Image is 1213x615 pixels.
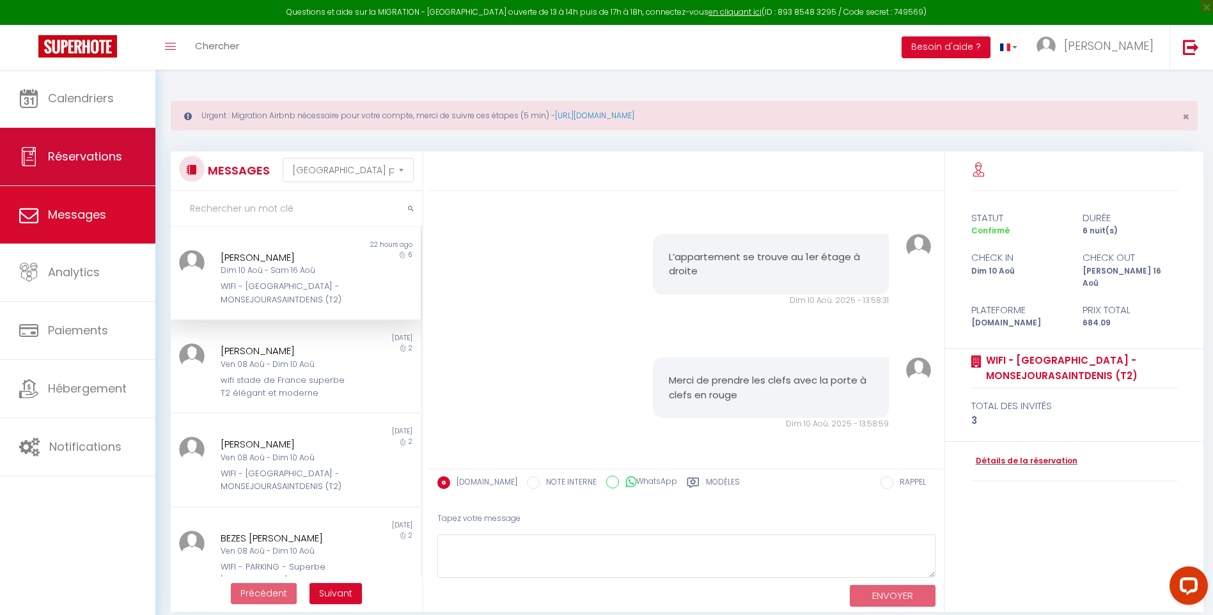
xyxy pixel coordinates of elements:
span: 2 [409,343,412,353]
span: 6 [408,250,412,260]
span: Précédent [240,587,287,600]
pre: L’appartement se trouve au 1er étage à droite [669,250,873,279]
span: Paiements [48,322,108,338]
img: Super Booking [38,35,117,58]
div: Dim 10 Aoû - Sam 16 Aoû [221,265,350,277]
a: ... [PERSON_NAME] [1027,25,1170,70]
div: [PERSON_NAME] [221,250,350,265]
button: Close [1182,111,1189,123]
img: ... [906,234,932,260]
input: Rechercher un mot clé [171,191,422,227]
span: Réservations [48,148,122,164]
div: BEZES [PERSON_NAME] [221,531,350,546]
a: [URL][DOMAIN_NAME] [555,110,634,121]
label: [DOMAIN_NAME] [450,476,517,490]
button: Next [309,583,362,605]
div: Ven 08 Aoû - Dim 10 Aoû [221,545,350,557]
div: WIFI - [GEOGRAPHIC_DATA] - MONSEJOURASAINTDENIS (T2) [221,280,350,306]
h3: MESSAGES [205,156,270,185]
img: ... [906,357,932,383]
a: WIFI - [GEOGRAPHIC_DATA] - MONSEJOURASAINTDENIS (T2) [982,353,1178,383]
div: [DATE] [295,426,420,437]
pre: Merci de prendre les clefs avec la porte à clefs en rouge [669,373,873,402]
span: × [1182,109,1189,125]
img: ... [179,250,205,276]
img: logout [1183,39,1199,55]
div: [DATE] [295,520,420,531]
div: statut [963,210,1075,226]
div: Prix total [1074,302,1186,318]
iframe: LiveChat chat widget [1159,561,1213,615]
span: Hébergement [48,380,127,396]
span: Messages [48,206,106,222]
div: Plateforme [963,302,1075,318]
img: ... [179,343,205,369]
button: Previous [231,583,297,605]
span: Chercher [195,39,239,52]
div: Dim 10 Aoû [963,265,1075,290]
span: Analytics [48,264,100,280]
a: Détails de la réservation [971,455,1077,467]
span: Notifications [49,439,121,455]
div: Dim 10 Aoû. 2025 - 13:58:59 [653,418,889,430]
div: [PERSON_NAME] 16 Aoû [1074,265,1186,290]
div: 6 nuit(s) [1074,225,1186,237]
div: Tapez votre message [437,503,935,534]
span: [PERSON_NAME] [1064,38,1154,54]
img: ... [179,437,205,462]
div: check in [963,250,1075,265]
span: Calendriers [48,90,114,106]
label: WhatsApp [619,476,677,490]
div: durée [1074,210,1186,226]
label: NOTE INTERNE [540,476,597,490]
div: check out [1074,250,1186,265]
div: Ven 08 Aoû - Dim 10 Aoû [221,452,350,464]
span: 2 [409,437,412,446]
div: [DOMAIN_NAME] [963,317,1075,329]
button: Besoin d'aide ? [902,36,990,58]
div: 684.09 [1074,317,1186,329]
img: ... [179,531,205,556]
div: Dim 10 Aoû. 2025 - 13:58:31 [653,295,889,307]
div: 3 [971,413,1178,428]
div: Urgent : Migration Airbnb nécessaire pour votre compte, merci de suivre ces étapes (5 min) - [171,101,1198,130]
label: Modèles [706,476,740,492]
label: RAPPEL [893,476,926,490]
div: WIFI - PARKING - Superbe [MEDICAL_DATA] Spacieux et Moderne!!! [221,561,350,600]
div: wifi stade de France superbe T2 élégant et moderne [221,374,350,400]
div: [DATE] [295,333,420,343]
div: WIFI - [GEOGRAPHIC_DATA] - MONSEJOURASAINTDENIS (T2) [221,467,350,494]
div: 22 hours ago [295,240,420,250]
span: Confirmé [971,225,1010,236]
a: Chercher [185,25,249,70]
div: Ven 08 Aoû - Dim 10 Aoû [221,359,350,371]
div: [PERSON_NAME] [221,437,350,452]
a: en cliquant ici [708,6,762,17]
button: ENVOYER [850,585,935,607]
span: 2 [409,531,412,540]
div: [PERSON_NAME] [221,343,350,359]
img: ... [1037,36,1056,56]
div: total des invités [971,398,1178,414]
span: Suivant [319,587,352,600]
